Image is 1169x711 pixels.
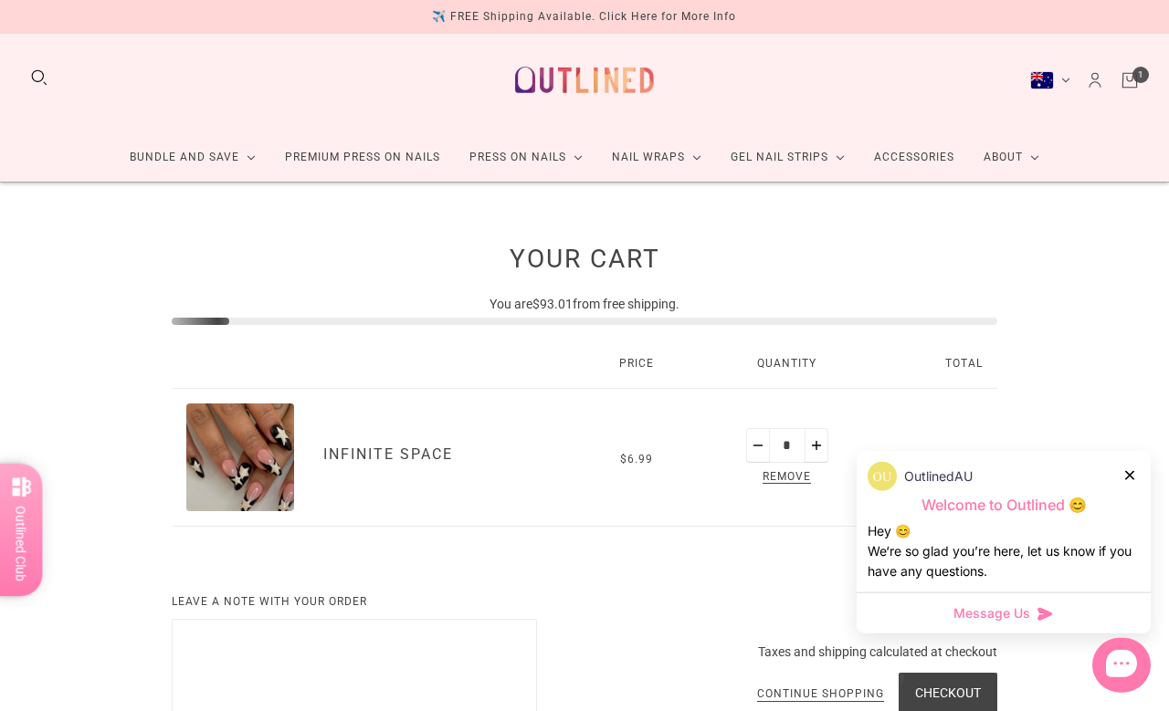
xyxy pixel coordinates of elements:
[868,496,1140,515] p: Welcome to Outlined 😊
[115,133,270,182] a: Bundle and Save
[759,467,815,488] span: Remove
[172,295,997,321] div: You are from free shipping.
[620,453,653,465] span: $6.99
[537,590,997,614] div: Total
[537,643,997,676] div: Taxes and shipping calculated at checkout
[455,133,597,182] a: Press On Nails
[716,133,859,182] a: Gel Nail Strips
[1030,71,1070,89] button: Australia
[904,466,973,486] p: OutlinedAU
[805,428,828,463] button: Plus
[757,688,884,702] a: Continue shopping
[746,428,770,463] button: Minus
[1120,70,1140,90] a: Cart
[969,133,1054,182] a: About
[29,68,49,88] button: Search
[691,340,883,389] div: Quantity
[597,133,716,182] a: Nail Wraps
[859,133,969,182] a: Accessories
[504,41,665,119] a: Outlined
[868,462,897,491] img: data:image/png;base64,iVBORw0KGgoAAAANSUhEUgAAACQAAAAkCAYAAADhAJiYAAAAAXNSR0IArs4c6QAAAERlWElmTU0...
[532,297,573,311] span: $93.01
[883,340,997,389] div: Total
[582,340,691,389] div: Price
[868,521,1140,581] div: Hey 😊 We‘re so glad you’re here, let us know if you have any questions.
[323,445,453,463] a: Infinite Space
[432,7,736,26] div: ✈️ FREE Shipping Available. Click Here for More Info
[186,403,294,511] a: Infinite Space
[953,604,1030,622] span: Message Us
[186,403,294,511] img: Infinite Space - Press On Nails
[270,133,455,182] a: Premium Press On Nails
[1085,70,1105,90] a: Account
[172,592,537,619] label: Leave a note with your order
[172,243,997,274] h2: Your Cart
